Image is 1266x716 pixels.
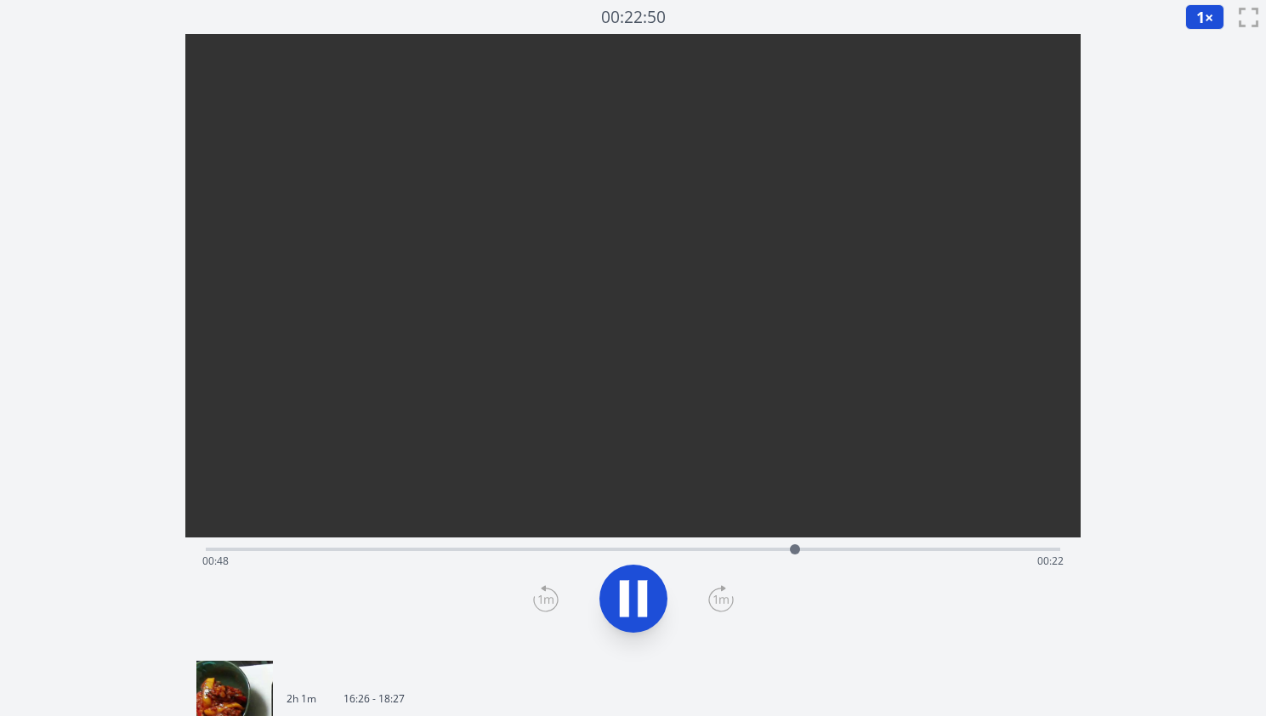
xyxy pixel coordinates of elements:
[1196,7,1205,27] span: 1
[202,554,229,568] span: 00:48
[1185,4,1224,30] button: 1×
[343,692,405,706] p: 16:26 - 18:27
[287,692,316,706] p: 2h 1m
[1037,554,1064,568] span: 00:22
[601,5,666,30] a: 00:22:50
